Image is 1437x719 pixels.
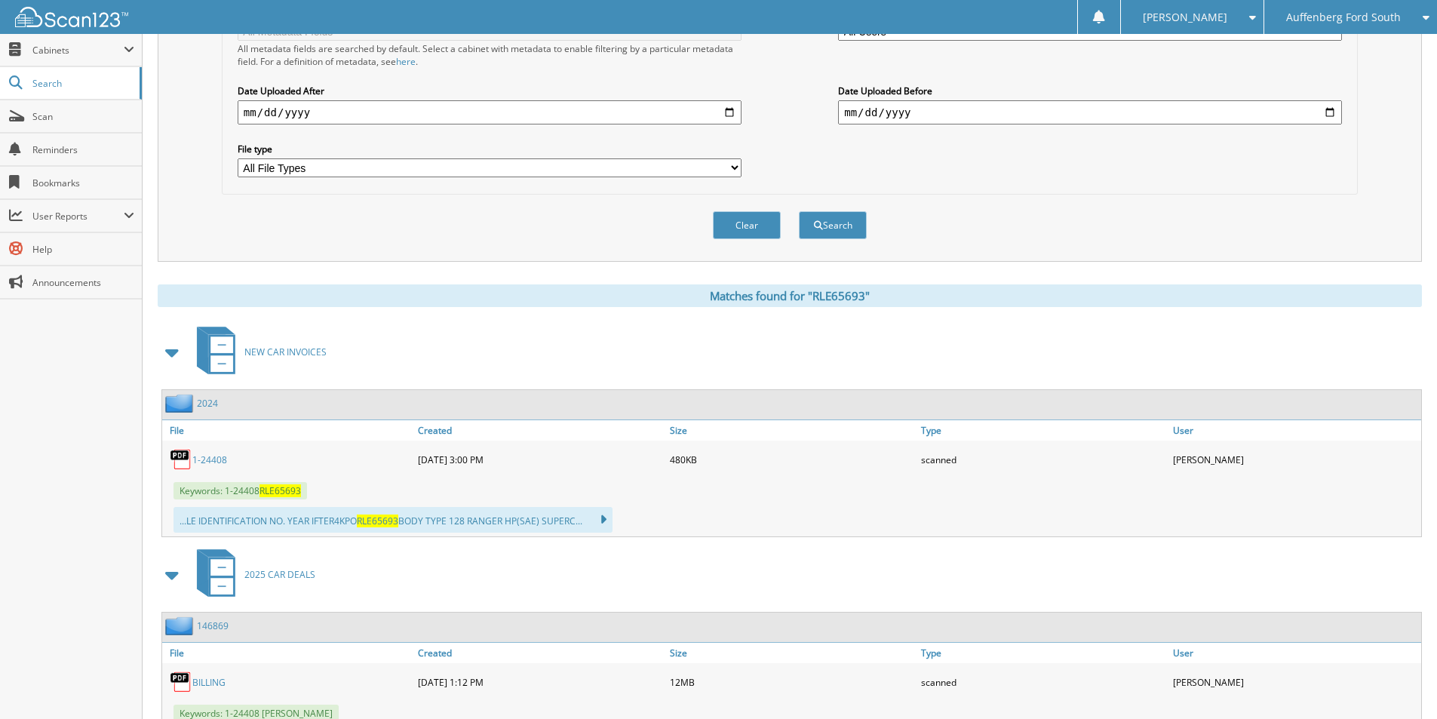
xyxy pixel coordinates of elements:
img: folder2.png [165,616,197,635]
a: File [162,643,414,663]
div: scanned [917,667,1169,697]
a: File [162,420,414,441]
div: [DATE] 3:00 PM [414,444,666,475]
a: here [396,55,416,68]
span: Reminders [32,143,134,156]
button: Clear [713,211,781,239]
a: Size [666,420,918,441]
a: User [1169,420,1421,441]
span: Auffenberg Ford South [1286,13,1401,22]
span: [PERSON_NAME] [1143,13,1227,22]
span: RLE65693 [357,515,398,527]
div: [PERSON_NAME] [1169,667,1421,697]
span: RLE65693 [259,484,301,497]
a: 1-24408 [192,453,227,466]
img: PDF.png [170,448,192,471]
div: ...LE IDENTIFICATION NO. YEAR IFTER4KPO BODY TYPE 128 RANGER HP(SAE) SUPERC... [173,507,613,533]
span: 2025 CAR DEALS [244,568,315,581]
img: folder2.png [165,394,197,413]
div: scanned [917,444,1169,475]
a: Created [414,643,666,663]
a: Size [666,643,918,663]
input: end [838,100,1342,124]
a: Type [917,643,1169,663]
a: BILLING [192,676,226,689]
span: NEW CAR INVOICES [244,346,327,358]
span: Announcements [32,276,134,289]
a: User [1169,643,1421,663]
a: NEW CAR INVOICES [188,322,327,382]
div: 12MB [666,667,918,697]
a: 2024 [197,397,218,410]
div: Matches found for "RLE65693" [158,284,1422,307]
span: Keywords: 1-24408 [173,482,307,499]
a: Type [917,420,1169,441]
label: File type [238,143,742,155]
span: Help [32,243,134,256]
a: Created [414,420,666,441]
div: All metadata fields are searched by default. Select a cabinet with metadata to enable filtering b... [238,42,742,68]
div: [DATE] 1:12 PM [414,667,666,697]
input: start [238,100,742,124]
div: [PERSON_NAME] [1169,444,1421,475]
span: Bookmarks [32,177,134,189]
div: 480KB [666,444,918,475]
label: Date Uploaded After [238,84,742,97]
img: scan123-logo-white.svg [15,7,128,27]
span: User Reports [32,210,124,223]
a: 146869 [197,619,229,632]
span: Scan [32,110,134,123]
span: Search [32,77,132,90]
img: PDF.png [170,671,192,693]
iframe: Chat Widget [1362,647,1437,719]
span: Cabinets [32,44,124,57]
a: 2025 CAR DEALS [188,545,315,604]
button: Search [799,211,867,239]
label: Date Uploaded Before [838,84,1342,97]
